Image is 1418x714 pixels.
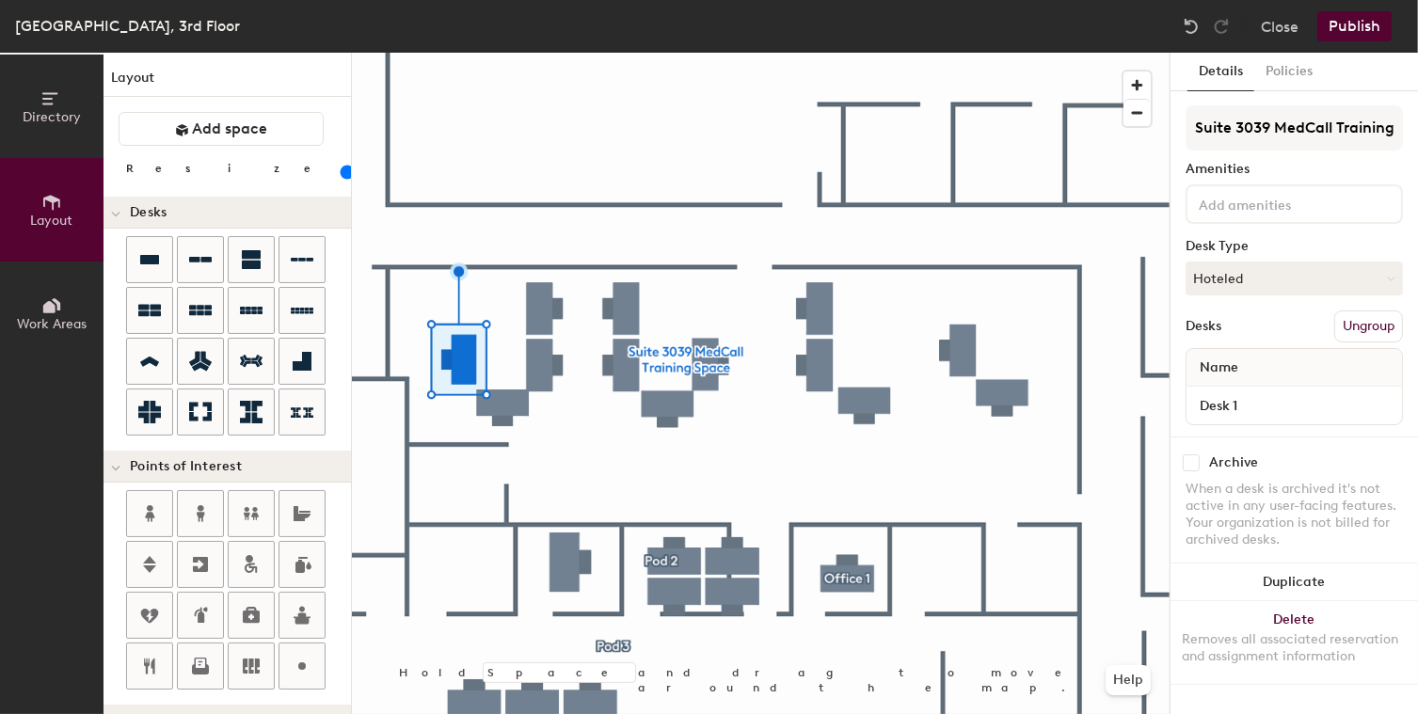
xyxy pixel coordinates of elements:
button: Policies [1254,53,1324,91]
button: Ungroup [1334,310,1403,342]
input: Unnamed desk [1190,392,1398,419]
span: Add space [193,119,268,138]
span: Desks [130,205,167,220]
input: Add amenities [1195,192,1364,214]
div: Desk Type [1186,239,1403,254]
h1: Layout [104,68,351,97]
button: DeleteRemoves all associated reservation and assignment information [1171,601,1418,684]
div: Amenities [1186,162,1403,177]
div: Removes all associated reservation and assignment information [1182,631,1407,665]
img: Redo [1212,17,1231,36]
span: Layout [31,213,73,229]
button: Details [1187,53,1254,91]
span: Points of Interest [130,459,242,474]
img: Undo [1182,17,1201,36]
div: Archive [1209,455,1258,470]
button: Help [1106,665,1151,695]
button: Add space [119,112,324,146]
span: Name [1190,351,1248,385]
button: Duplicate [1171,563,1418,601]
div: When a desk is archived it's not active in any user-facing features. Your organization is not bil... [1186,481,1403,548]
button: Hoteled [1186,262,1403,295]
button: Publish [1317,11,1392,41]
span: Directory [23,109,81,125]
div: Desks [1186,319,1221,334]
div: Resize [126,161,334,176]
button: Close [1261,11,1299,41]
div: [GEOGRAPHIC_DATA], 3rd Floor [15,14,240,38]
span: Work Areas [17,316,87,332]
